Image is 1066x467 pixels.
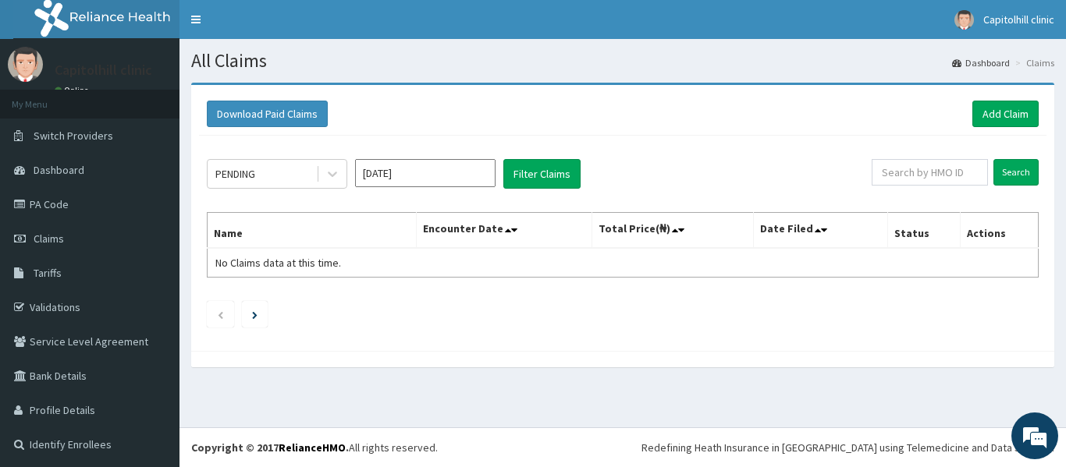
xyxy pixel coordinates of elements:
[34,163,84,177] span: Dashboard
[8,47,43,82] img: User Image
[252,307,258,321] a: Next page
[872,159,988,186] input: Search by HMO ID
[34,232,64,246] span: Claims
[191,51,1054,71] h1: All Claims
[215,166,255,182] div: PENDING
[503,159,581,189] button: Filter Claims
[592,213,754,249] th: Total Price(₦)
[355,159,496,187] input: Select Month and Year
[641,440,1054,455] div: Redefining Heath Insurance in [GEOGRAPHIC_DATA] using Telemedicine and Data Science!
[952,56,1010,69] a: Dashboard
[217,307,224,321] a: Previous page
[191,440,349,455] strong: Copyright © 2017 .
[954,10,974,30] img: User Image
[983,12,1054,27] span: Capitolhill clinic
[972,101,1039,127] a: Add Claim
[754,213,888,249] th: Date Filed
[993,159,1039,186] input: Search
[207,101,328,127] button: Download Paid Claims
[417,213,592,249] th: Encounter Date
[55,85,92,96] a: Online
[34,129,113,143] span: Switch Providers
[888,213,961,249] th: Status
[960,213,1038,249] th: Actions
[208,213,417,249] th: Name
[1011,56,1054,69] li: Claims
[279,440,346,455] a: RelianceHMO
[179,427,1066,467] footer: All rights reserved.
[34,266,62,280] span: Tariffs
[215,256,341,270] span: No Claims data at this time.
[55,63,152,77] p: Capitolhill clinic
